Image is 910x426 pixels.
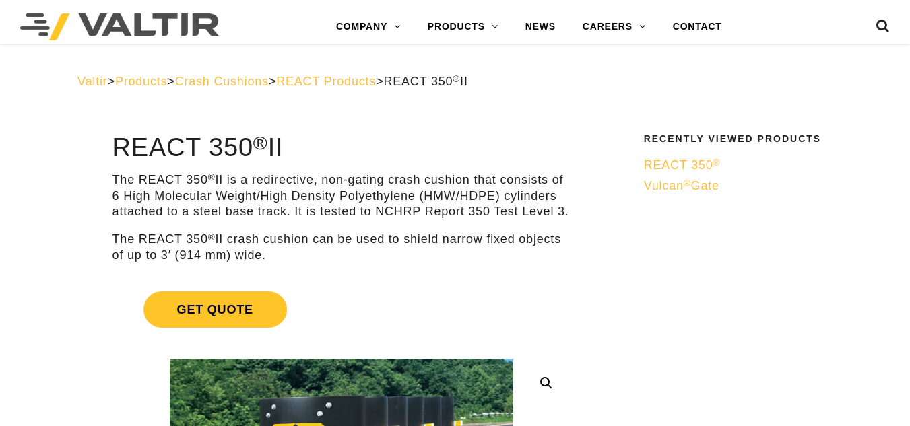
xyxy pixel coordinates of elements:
[569,13,659,40] a: CAREERS
[208,172,216,182] sup: ®
[20,13,219,40] img: Valtir
[644,179,719,192] span: Vulcan Gate
[383,75,467,88] span: REACT 350 II
[208,232,216,242] sup: ®
[112,232,571,263] p: The REACT 350 II crash cushion can be used to shield narrow fixed objects of up to 3′ (914 mm) wide.
[323,13,414,40] a: COMPANY
[112,172,571,219] p: The REACT 350 II is a redirective, non-gating crash cushion that consists of 6 High Molecular Wei...
[512,13,569,40] a: NEWS
[77,74,833,90] div: > > > >
[713,157,721,168] sup: ®
[115,75,167,88] a: Products
[276,75,376,88] a: REACT Products
[659,13,736,40] a: CONTACT
[77,75,107,88] a: Valtir
[684,178,691,188] sup: ®
[143,291,287,328] span: Get Quote
[644,178,824,194] a: Vulcan®Gate
[112,275,571,344] a: Get Quote
[253,132,268,153] sup: ®
[175,75,269,88] a: Crash Cushions
[644,157,824,173] a: REACT 350®
[453,74,460,84] sup: ®
[112,134,571,162] h1: REACT 350 II
[644,134,824,144] h2: Recently Viewed Products
[644,158,721,172] span: REACT 350
[414,13,512,40] a: PRODUCTS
